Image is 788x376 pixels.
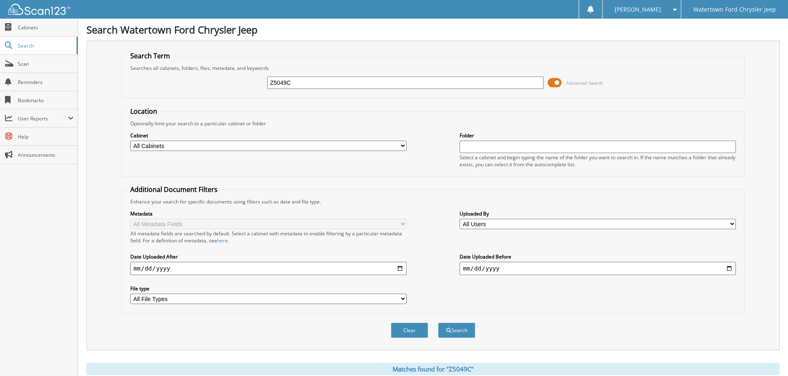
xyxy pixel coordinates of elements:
[460,253,736,260] label: Date Uploaded Before
[18,79,74,86] span: Reminders
[130,230,407,244] div: All metadata fields are searched by default. Select a cabinet with metadata to enable filtering b...
[615,7,661,12] span: [PERSON_NAME]
[217,237,228,244] a: here
[130,210,407,217] label: Metadata
[460,262,736,275] input: end
[86,23,780,36] h1: Search Watertown Ford Chrysler Jeep
[130,253,407,260] label: Date Uploaded After
[438,323,475,338] button: Search
[18,151,74,158] span: Announcements
[18,133,74,140] span: Help
[86,363,780,375] div: Matches found for "Z5049C"
[460,154,736,168] div: Select a cabinet and begin typing the name of the folder you want to search in. If the name match...
[130,285,407,292] label: File type
[8,4,70,15] img: scan123-logo-white.svg
[126,51,174,60] legend: Search Term
[18,97,74,104] span: Bookmarks
[460,132,736,139] label: Folder
[126,65,740,72] div: Searches all cabinets, folders, files, metadata, and keywords
[566,80,603,86] span: Advanced Search
[391,323,428,338] button: Clear
[18,42,72,49] span: Search
[130,262,407,275] input: start
[18,60,74,67] span: Scan
[126,185,222,194] legend: Additional Document Filters
[18,24,74,31] span: Cabinets
[130,132,407,139] label: Cabinet
[126,120,740,127] div: Optionally limit your search to a particular cabinet or folder
[693,7,776,12] span: Watertown Ford Chrysler Jeep
[460,210,736,217] label: Uploaded By
[18,115,68,122] span: User Reports
[126,107,161,116] legend: Location
[126,198,740,205] div: Enhance your search for specific documents using filters such as date and file type.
